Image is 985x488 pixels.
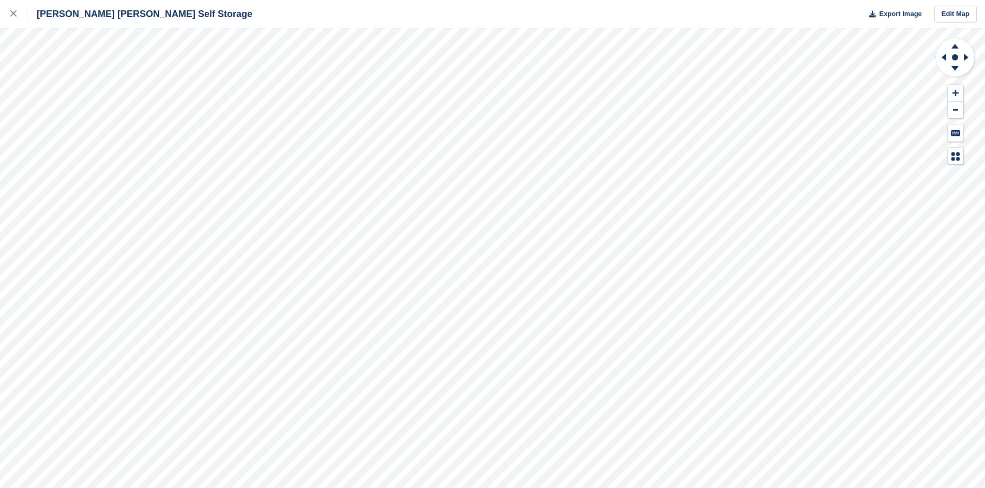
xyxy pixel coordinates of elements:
span: Export Image [879,9,921,19]
button: Export Image [863,6,922,23]
button: Zoom In [948,85,963,102]
div: [PERSON_NAME] [PERSON_NAME] Self Storage [27,8,252,20]
button: Zoom Out [948,102,963,119]
button: Map Legend [948,148,963,165]
a: Edit Map [934,6,977,23]
button: Keyboard Shortcuts [948,124,963,141]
